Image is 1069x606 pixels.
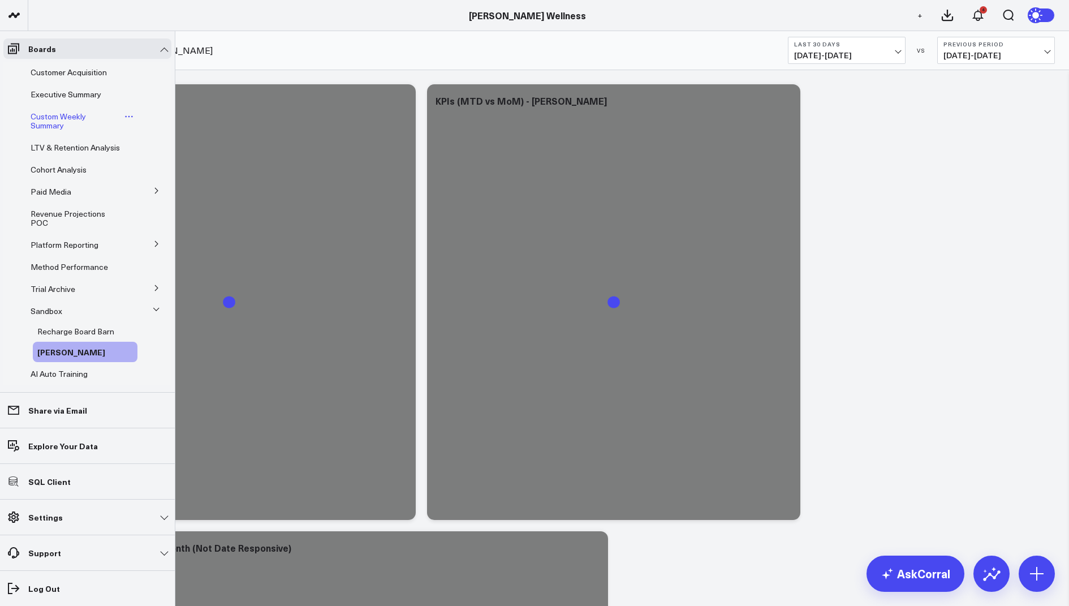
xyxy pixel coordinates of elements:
[937,37,1055,64] button: Previous Period[DATE]-[DATE]
[788,37,906,64] button: Last 30 Days[DATE]-[DATE]
[37,327,114,336] a: Recharge Board Barn
[469,9,586,22] a: [PERSON_NAME] Wellness
[794,51,899,60] span: [DATE] - [DATE]
[31,208,105,228] span: Revenue Projections POC
[31,307,62,316] a: Sandbox
[3,471,171,492] a: SQL Client
[436,94,607,107] div: KPIs (MTD vs MoM) - [PERSON_NAME]
[911,47,932,54] div: VS
[28,406,87,415] p: Share via Email
[31,111,86,131] span: Custom Weekly Summary
[28,441,98,450] p: Explore Your Data
[37,347,105,356] a: [PERSON_NAME]
[31,187,71,196] a: Paid Media
[31,240,98,250] a: Platform Reporting
[31,142,120,153] span: LTV & Retention Analysis
[37,346,105,358] span: [PERSON_NAME]
[943,51,1049,60] span: [DATE] - [DATE]
[31,164,87,175] span: Cohort Analysis
[28,513,63,522] p: Settings
[917,11,923,19] span: +
[31,186,71,197] span: Paid Media
[31,68,107,77] a: Customer Acquisition
[31,89,101,100] span: Executive Summary
[31,369,88,379] a: AI Auto Training
[913,8,926,22] button: +
[31,239,98,250] span: Platform Reporting
[31,285,75,294] a: Trial Archive
[28,44,56,53] p: Boards
[28,548,61,557] p: Support
[3,578,171,599] a: Log Out
[139,44,213,57] a: [PERSON_NAME]
[31,368,88,379] span: AI Auto Training
[31,67,107,78] span: Customer Acquisition
[31,165,87,174] a: Cohort Analysis
[867,556,964,592] a: AskCorral
[794,41,899,48] b: Last 30 Days
[943,41,1049,48] b: Previous Period
[31,263,108,272] a: Method Performance
[28,584,60,593] p: Log Out
[31,209,121,227] a: Revenue Projections POC
[31,143,120,152] a: LTV & Retention Analysis
[31,112,120,130] a: Custom Weekly Summary
[31,90,101,99] a: Executive Summary
[31,261,108,272] span: Method Performance
[980,6,987,14] div: 4
[28,477,71,486] p: SQL Client
[37,326,114,337] span: Recharge Board Barn
[31,306,62,316] span: Sandbox
[31,283,75,294] span: Trial Archive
